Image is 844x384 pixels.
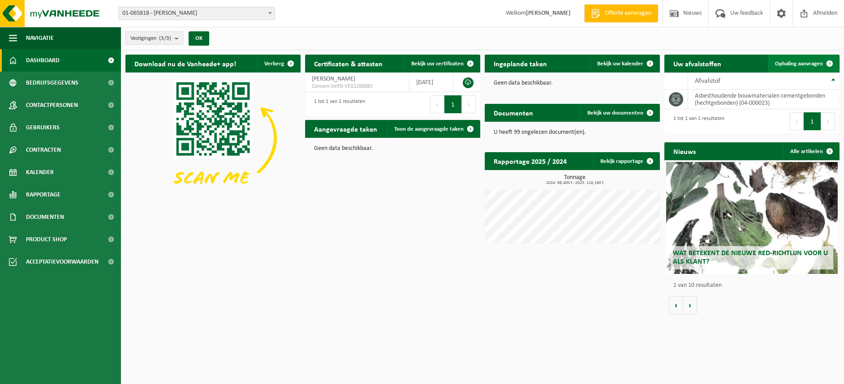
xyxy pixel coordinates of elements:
span: Documenten [26,206,64,228]
a: Bekijk rapportage [593,152,659,170]
h2: Documenten [485,104,542,121]
button: Next [462,95,476,113]
a: Toon de aangevraagde taken [387,120,479,138]
span: Contracten [26,139,61,161]
a: Alle artikelen [783,142,839,160]
span: Bekijk uw certificaten [411,61,464,67]
button: Vorige [669,296,683,314]
h2: Ingeplande taken [485,55,556,72]
span: Verberg [264,61,284,67]
p: U heeft 99 ongelezen document(en). [494,129,651,136]
span: Toon de aangevraagde taken [394,126,464,132]
button: Previous [430,95,444,113]
a: Bekijk uw certificaten [404,55,479,73]
span: 01-065818 - VANDEWAETERE KRIS - EERNEGEM [118,7,275,20]
h2: Certificaten & attesten [305,55,392,72]
button: 1 [804,112,821,130]
h2: Aangevraagde taken [305,120,386,137]
span: Offerte aanvragen [603,9,654,18]
h2: Download nu de Vanheede+ app! [125,55,245,72]
p: 1 van 10 resultaten [673,282,835,289]
td: [DATE] [409,73,453,92]
button: Vestigingen(3/3) [125,31,183,45]
span: Bekijk uw kalender [597,61,643,67]
span: Bedrijfsgegevens [26,72,78,94]
span: 2024: 98,400 t - 2025: 110,160 t [489,181,660,185]
span: Product Shop [26,228,67,251]
span: Navigatie [26,27,54,49]
span: Wat betekent de nieuwe RED-richtlijn voor u als klant? [673,250,828,265]
span: Rapportage [26,183,60,206]
button: OK [189,31,209,46]
span: Bekijk uw documenten [587,110,643,116]
div: 1 tot 1 van 1 resultaten [310,94,365,114]
a: Wat betekent de nieuwe RED-richtlijn voor u als klant? [666,162,838,274]
span: Contactpersonen [26,94,78,116]
td: asbesthoudende bouwmaterialen cementgebonden (hechtgebonden) (04-000023) [688,90,840,109]
span: Acceptatievoorwaarden [26,251,99,273]
button: Previous [789,112,804,130]
h3: Tonnage [489,175,660,185]
button: 1 [444,95,462,113]
strong: [PERSON_NAME] [526,10,571,17]
span: Vestigingen [130,32,171,45]
button: Verberg [257,55,300,73]
span: Dashboard [26,49,60,72]
h2: Nieuws [664,142,705,160]
button: Next [821,112,835,130]
img: Download de VHEPlus App [125,73,301,204]
span: Gebruikers [26,116,60,139]
p: Geen data beschikbaar. [494,80,651,86]
span: Consent-SelfD-VEG2200085 [312,83,402,90]
div: 1 tot 1 van 1 resultaten [669,111,724,131]
a: Bekijk uw kalender [590,55,659,73]
span: [PERSON_NAME] [312,76,355,82]
a: Offerte aanvragen [584,4,658,22]
span: Ophaling aanvragen [775,61,823,67]
a: Bekijk uw documenten [580,104,659,122]
count: (3/3) [159,35,171,41]
span: 01-065818 - VANDEWAETERE KRIS - EERNEGEM [119,7,275,20]
a: Ophaling aanvragen [768,55,839,73]
span: Kalender [26,161,54,183]
span: Afvalstof [695,77,720,85]
h2: Uw afvalstoffen [664,55,730,72]
h2: Rapportage 2025 / 2024 [485,152,576,170]
p: Geen data beschikbaar. [314,145,471,152]
button: Volgende [683,296,697,314]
